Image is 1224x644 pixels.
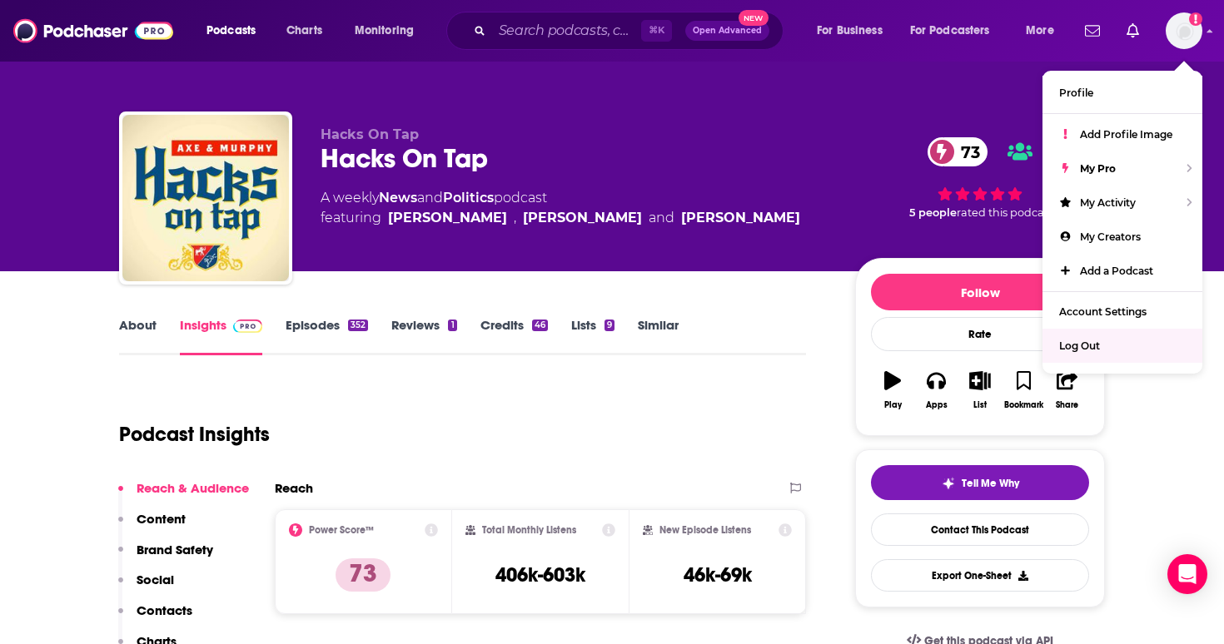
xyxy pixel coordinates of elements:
span: More [1026,19,1054,42]
button: Share [1046,360,1089,420]
p: Social [137,572,174,587]
div: 352 [348,320,368,331]
h2: Power Score™ [309,524,374,536]
img: User Profile [1166,12,1202,49]
span: My Creators [1080,230,1141,243]
span: Profile [1059,87,1093,99]
ul: Show profile menu [1042,71,1202,374]
span: For Business [817,19,883,42]
div: 73 5 peoplerated this podcast [855,126,1105,230]
h3: 46k-69k [684,562,752,587]
button: Brand Safety [118,542,213,572]
p: Content [137,511,186,527]
span: My Pro [1080,162,1116,175]
svg: Add a profile image [1189,12,1202,26]
img: Hacks On Tap [122,115,289,281]
a: Episodes352 [286,317,368,355]
a: Add Profile Image [1042,117,1202,151]
div: Open Intercom Messenger [1167,554,1207,594]
span: Monitoring [355,19,414,42]
span: For Podcasters [910,19,990,42]
span: New [739,10,769,26]
button: Reach & Audience [118,480,249,511]
h2: Total Monthly Listens [482,524,576,536]
button: Show profile menu [1166,12,1202,49]
div: 46 [532,320,548,331]
a: Contact This Podcast [871,513,1089,546]
div: List [973,400,987,410]
a: Mike Murphy [681,208,800,228]
a: Politics [443,190,494,206]
button: Content [118,511,186,542]
div: Share [1056,400,1078,410]
button: List [958,360,1002,420]
span: featuring [321,208,800,228]
div: 1 [448,320,456,331]
button: Bookmark [1002,360,1045,420]
div: Rate [871,317,1089,351]
button: open menu [1014,17,1075,44]
span: 5 people [909,206,957,219]
div: Apps [926,400,948,410]
button: Apps [914,360,958,420]
span: My Activity [1080,196,1136,209]
h2: New Episode Listens [659,524,751,536]
div: Bookmark [1004,400,1043,410]
button: Social [118,572,174,602]
span: ⌘ K [641,20,672,42]
a: Add a Podcast [1042,254,1202,288]
a: 73 [928,137,988,166]
button: open menu [805,17,903,44]
span: Account Settings [1059,305,1147,318]
input: Search podcasts, credits, & more... [492,17,641,44]
p: Contacts [137,602,192,618]
span: and [417,190,443,206]
h3: 406k-603k [495,562,585,587]
img: Podchaser - Follow, Share and Rate Podcasts [13,15,173,47]
button: Export One-Sheet [871,559,1089,592]
a: Lists9 [571,317,614,355]
p: Reach & Audience [137,480,249,496]
a: About [119,317,157,355]
a: Profile [1042,76,1202,110]
span: rated this podcast [957,206,1053,219]
button: open menu [195,17,277,44]
a: Credits46 [480,317,548,355]
div: Search podcasts, credits, & more... [462,12,799,50]
button: Open AdvancedNew [685,21,769,41]
a: Reviews1 [391,317,456,355]
p: Brand Safety [137,542,213,557]
span: Logged in as lorenzaingram [1166,12,1202,49]
span: and [649,208,674,228]
button: Play [871,360,914,420]
a: Charts [276,17,332,44]
img: tell me why sparkle [942,477,955,490]
button: open menu [899,17,1014,44]
span: Log Out [1059,339,1100,352]
span: Charts [286,19,322,42]
a: News [379,190,417,206]
h2: Reach [275,480,313,496]
span: Podcasts [206,19,256,42]
p: 73 [336,558,391,592]
span: , [514,208,516,228]
button: Follow [871,274,1089,310]
span: Open Advanced [693,27,762,35]
a: Robert Gibbs [523,208,642,228]
a: Account Settings [1042,295,1202,329]
img: Podchaser Pro [233,320,262,333]
a: InsightsPodchaser Pro [180,317,262,355]
div: Play [884,400,902,410]
a: My Creators [1042,220,1202,254]
button: Contacts [118,602,192,633]
a: David Axelrod [388,208,507,228]
button: open menu [343,17,435,44]
span: Add a Podcast [1080,265,1153,277]
a: Show notifications dropdown [1120,17,1146,45]
span: 73 [944,137,988,166]
span: Hacks On Tap [321,126,419,142]
a: Show notifications dropdown [1078,17,1107,45]
div: A weekly podcast [321,188,800,228]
